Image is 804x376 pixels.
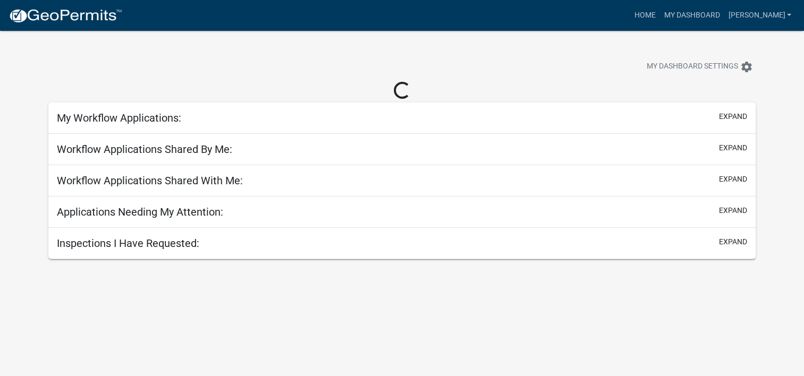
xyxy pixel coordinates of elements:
button: My Dashboard Settingssettings [638,56,761,77]
a: Home [630,5,659,25]
h5: Workflow Applications Shared With Me: [57,174,243,187]
a: [PERSON_NAME] [724,5,795,25]
a: My Dashboard [659,5,724,25]
button: expand [719,205,747,216]
button: expand [719,174,747,185]
h5: Workflow Applications Shared By Me: [57,143,232,156]
i: settings [740,61,753,73]
button: expand [719,111,747,122]
button: expand [719,236,747,247]
span: My Dashboard Settings [647,61,738,73]
h5: Applications Needing My Attention: [57,206,223,218]
h5: My Workflow Applications: [57,112,181,124]
button: expand [719,142,747,153]
h5: Inspections I Have Requested: [57,237,199,250]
